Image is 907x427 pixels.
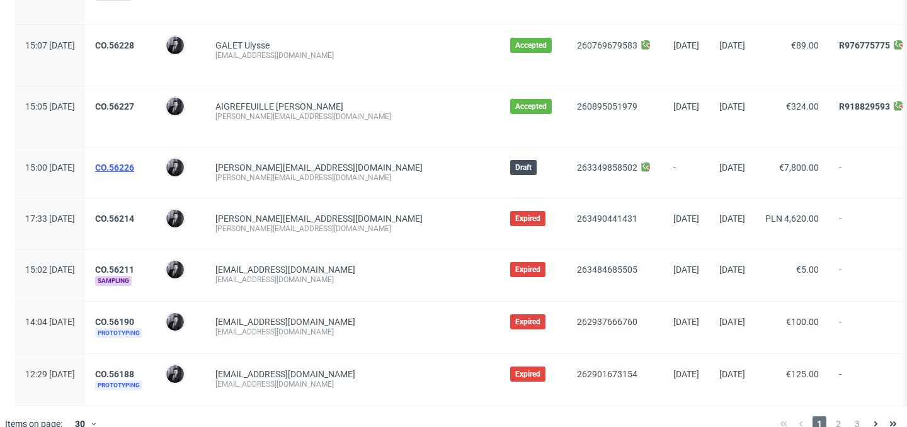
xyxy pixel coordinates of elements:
span: [DATE] [719,317,745,327]
div: [EMAIL_ADDRESS][DOMAIN_NAME] [215,50,490,60]
span: [EMAIL_ADDRESS][DOMAIN_NAME] [215,369,355,379]
img: Philippe Dubuy [166,365,184,383]
a: R918829593 [839,101,890,111]
span: Accepted [515,101,547,111]
span: [DATE] [673,369,699,379]
img: Philippe Dubuy [166,313,184,331]
a: 260769679583 [577,40,637,50]
a: 263490441431 [577,214,637,224]
span: Expired [515,265,540,275]
img: Philippe Dubuy [166,159,184,176]
span: Expired [515,369,540,379]
div: [PERSON_NAME][EMAIL_ADDRESS][DOMAIN_NAME] [215,224,490,234]
span: - [673,162,699,183]
span: €89.00 [791,40,819,50]
span: Draft [515,162,532,173]
span: [DATE] [719,101,745,111]
span: €7,800.00 [779,162,819,173]
span: 15:07 [DATE] [25,40,75,50]
img: Philippe Dubuy [166,261,184,278]
a: R976775775 [839,40,890,50]
a: CO.56214 [95,214,134,224]
span: Prototyping [95,380,142,390]
span: 15:02 [DATE] [25,265,75,275]
div: [EMAIL_ADDRESS][DOMAIN_NAME] [215,327,490,337]
div: [EMAIL_ADDRESS][DOMAIN_NAME] [215,379,490,389]
div: [PERSON_NAME][EMAIL_ADDRESS][DOMAIN_NAME] [215,173,490,183]
span: Prototyping [95,328,142,338]
span: [DATE] [719,162,745,173]
span: [PERSON_NAME][EMAIL_ADDRESS][DOMAIN_NAME] [215,214,423,224]
a: CO.56188 [95,369,134,379]
span: 14:04 [DATE] [25,317,75,327]
span: PLN 4,620.00 [765,214,819,224]
span: €125.00 [786,369,819,379]
a: CO.56227 [95,101,134,111]
span: [PERSON_NAME][EMAIL_ADDRESS][DOMAIN_NAME] [215,162,423,173]
span: [DATE] [673,101,699,111]
a: CO.56211 [95,265,134,275]
span: [DATE] [719,369,745,379]
a: CO.56190 [95,317,134,327]
span: €5.00 [796,265,819,275]
span: Sampling [95,276,132,286]
a: 260895051979 [577,101,637,111]
span: Expired [515,317,540,327]
a: CO.56226 [95,162,134,173]
span: [DATE] [673,40,699,50]
span: [DATE] [673,317,699,327]
span: [DATE] [673,214,699,224]
span: €100.00 [786,317,819,327]
a: 263484685505 [577,265,637,275]
span: [EMAIL_ADDRESS][DOMAIN_NAME] [215,317,355,327]
span: 15:05 [DATE] [25,101,75,111]
a: GALET Ulysse [215,40,270,50]
a: 262901673154 [577,369,637,379]
span: Expired [515,214,540,224]
img: Philippe Dubuy [166,210,184,227]
span: [DATE] [719,214,745,224]
span: 15:00 [DATE] [25,162,75,173]
a: 262937666760 [577,317,637,327]
span: [DATE] [719,265,745,275]
span: [DATE] [673,265,699,275]
a: [EMAIL_ADDRESS][DOMAIN_NAME] [215,265,355,275]
a: CO.56228 [95,40,134,50]
span: [DATE] [719,40,745,50]
a: AIGREFEUILLE [PERSON_NAME] [215,101,343,111]
span: 17:33 [DATE] [25,214,75,224]
span: 12:29 [DATE] [25,369,75,379]
div: [EMAIL_ADDRESS][DOMAIN_NAME] [215,275,490,285]
img: Philippe Dubuy [166,98,184,115]
span: €324.00 [786,101,819,111]
a: 263349858502 [577,162,637,173]
div: [PERSON_NAME][EMAIL_ADDRESS][DOMAIN_NAME] [215,111,490,122]
img: Philippe Dubuy [166,37,184,54]
span: Accepted [515,40,547,50]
